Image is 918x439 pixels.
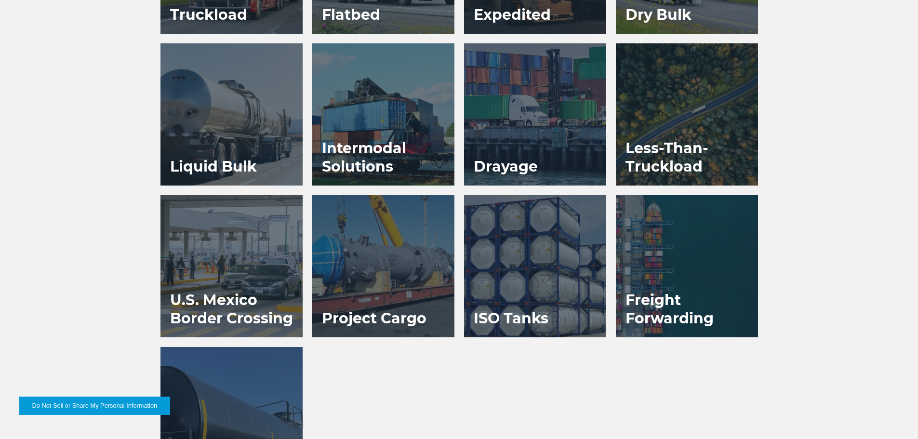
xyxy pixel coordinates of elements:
h3: Freight Forwarding [616,281,758,337]
h3: U.S. Mexico Border Crossing [160,281,303,337]
button: Do Not Sell or Share My Personal Information [19,397,170,415]
h3: ISO Tanks [464,300,558,337]
a: Drayage [464,43,606,186]
a: Freight Forwarding [616,195,758,337]
a: Project Cargo [312,195,454,337]
h3: Intermodal Solutions [312,130,454,186]
a: ISO Tanks [464,195,606,337]
h3: Liquid Bulk [160,148,266,186]
a: Liquid Bulk [160,43,303,186]
a: U.S. Mexico Border Crossing [160,195,303,337]
h3: Project Cargo [312,300,436,337]
h3: Less-Than-Truckload [616,130,758,186]
h3: Drayage [464,148,547,186]
a: Less-Than-Truckload [616,43,758,186]
a: Intermodal Solutions [312,43,454,186]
